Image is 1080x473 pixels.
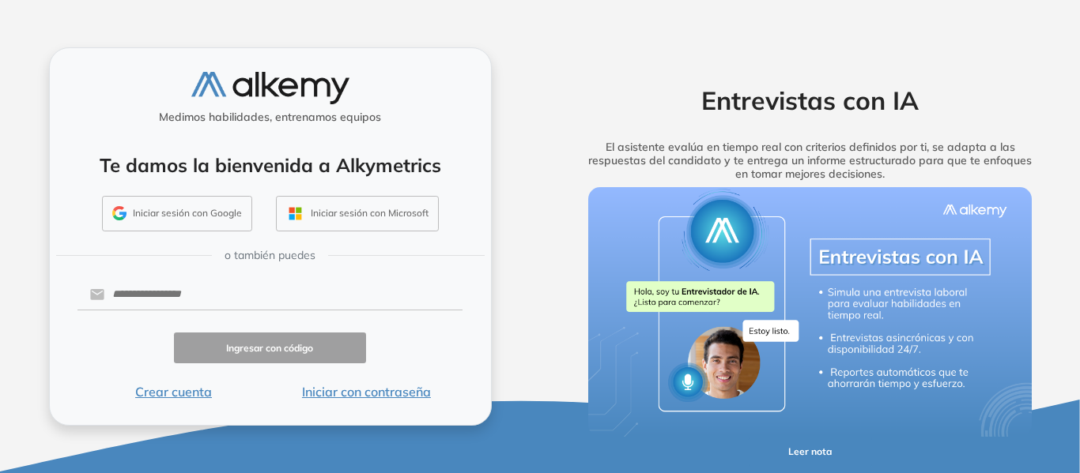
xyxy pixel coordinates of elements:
h2: Entrevistas con IA [564,85,1057,115]
img: img-more-info [588,187,1033,437]
button: Iniciar sesión con Microsoft [276,196,439,232]
iframe: Chat Widget [795,290,1080,473]
h5: Medimos habilidades, entrenamos equipos [56,111,485,124]
h4: Te damos la bienvenida a Alkymetrics [70,154,470,177]
button: Leer nota [749,437,872,467]
button: Iniciar sesión con Google [102,196,252,232]
h5: El asistente evalúa en tiempo real con criterios definidos por ti, se adapta a las respuestas del... [564,141,1057,180]
button: Iniciar con contraseña [270,382,463,401]
button: Crear cuenta [77,382,270,401]
img: GMAIL_ICON [112,206,127,220]
span: o también puedes [225,247,315,264]
img: logo-alkemy [191,72,349,104]
div: Widget de chat [795,290,1080,473]
button: Ingresar con código [174,332,367,363]
img: OUTLOOK_ICON [286,205,304,223]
